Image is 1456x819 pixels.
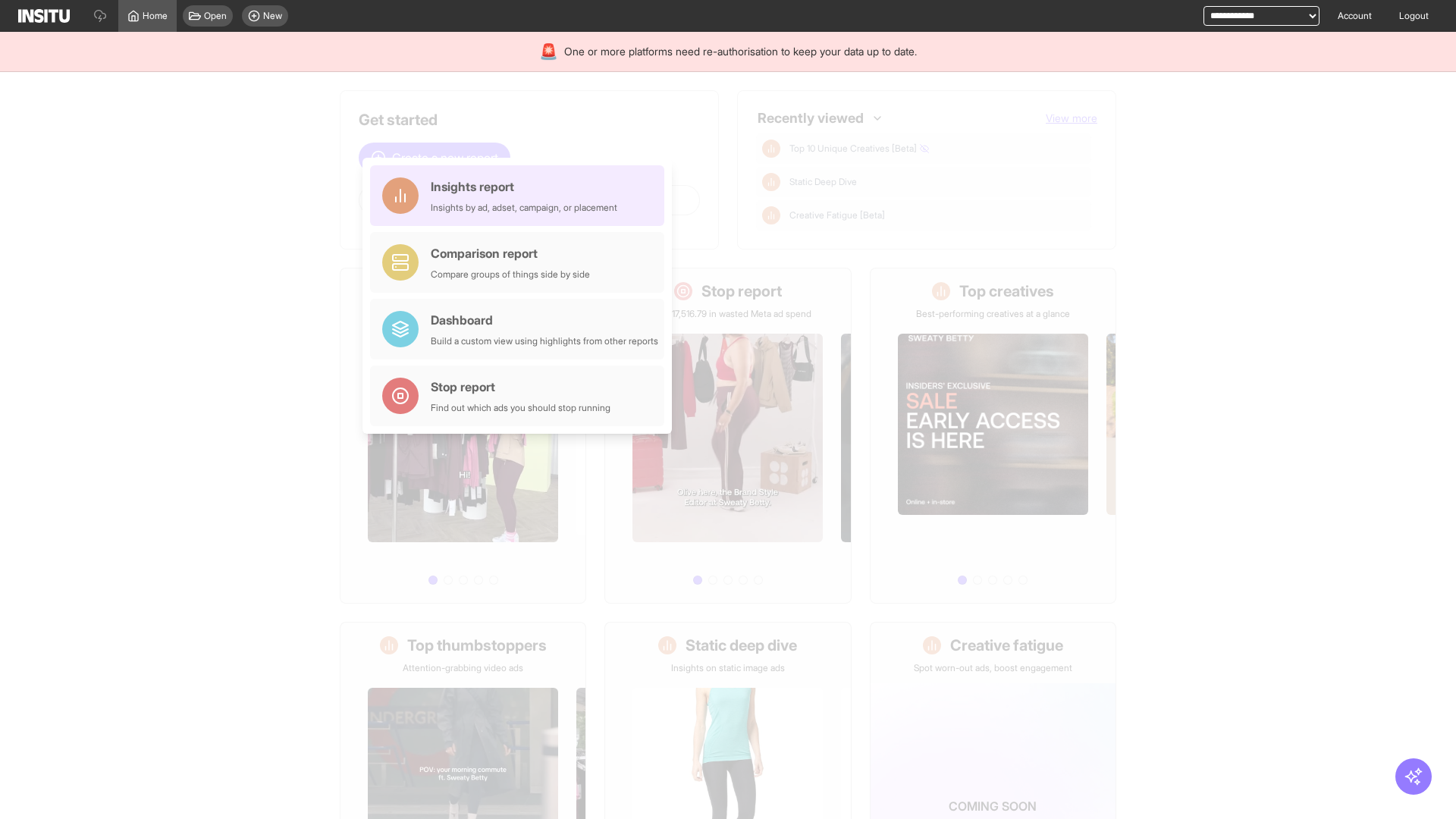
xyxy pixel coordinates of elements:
[431,177,617,196] div: Insights report
[431,311,658,329] div: Dashboard
[431,244,590,262] div: Comparison report
[18,9,70,23] img: Logo
[204,10,227,22] span: Open
[431,202,617,214] div: Insights by ad, adset, campaign, or placement
[431,268,590,281] div: Compare groups of things side by side
[263,10,282,22] span: New
[564,44,917,59] span: One or more platforms need re-authorisation to keep your data up to date.
[431,335,658,347] div: Build a custom view using highlights from other reports
[143,10,168,22] span: Home
[431,378,610,396] div: Stop report
[539,41,558,62] div: 🚨
[431,402,610,414] div: Find out which ads you should stop running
